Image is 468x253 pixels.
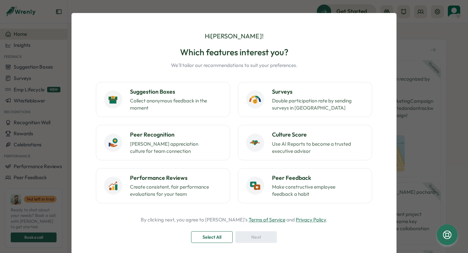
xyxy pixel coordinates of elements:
[191,231,233,243] button: Select All
[171,47,297,58] h2: Which features interest you?
[249,217,285,223] a: Terms of Service
[96,82,230,117] button: Suggestion BoxesCollect anonymous feedback in the moment
[130,130,222,139] h3: Peer Recognition
[130,87,222,96] h3: Suggestion Boxes
[296,217,326,223] a: Privacy Policy
[272,97,353,112] p: Double participation rate by sending surveys in [GEOGRAPHIC_DATA]
[141,216,327,223] p: By clicking next, you agree to [PERSON_NAME]'s and .
[130,183,211,198] p: Create consistent, fair performance evaluations for your team
[205,31,264,41] p: Hi [PERSON_NAME] !
[272,87,364,96] h3: Surveys
[238,125,372,160] button: Culture ScoreUse AI Reports to become a trusted executive advisor
[171,62,297,69] p: We'll tailor our recommendations to suit your preferences.
[272,183,353,198] p: Make constructive employee feedback a habit
[96,168,230,203] button: Performance ReviewsCreate consistent, fair performance evaluations for your team
[202,232,221,243] span: Select All
[130,97,211,112] p: Collect anonymous feedback in the moment
[130,140,211,155] p: [PERSON_NAME] appreciation culture for team connection
[238,168,372,203] button: Peer FeedbackMake constructive employee feedback a habit
[272,130,364,139] h3: Culture Score
[272,140,353,155] p: Use AI Reports to become a trusted executive advisor
[238,82,372,117] button: SurveysDouble participation rate by sending surveys in [GEOGRAPHIC_DATA]
[272,174,364,182] h3: Peer Feedback
[130,174,222,182] h3: Performance Reviews
[96,125,230,160] button: Peer Recognition[PERSON_NAME] appreciation culture for team connection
